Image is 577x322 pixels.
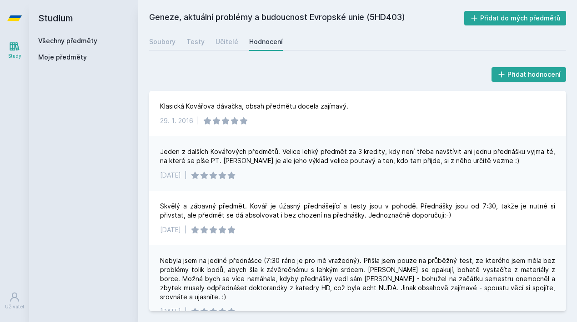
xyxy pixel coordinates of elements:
div: [DATE] [160,171,181,180]
div: | [197,116,199,125]
a: Hodnocení [249,33,283,51]
div: Skvělý a zábavný předmět. Kovář je úžasný přednášející a testy jsou v pohodě. Přednášky jsou od 7... [160,202,555,220]
div: [DATE] [160,225,181,234]
div: Testy [186,37,205,46]
a: Všechny předměty [38,37,97,45]
div: Study [8,53,21,59]
span: Moje předměty [38,53,87,62]
div: | [185,225,187,234]
a: Uživatel [2,287,27,315]
div: Soubory [149,37,176,46]
div: | [185,171,187,180]
div: Jeden z dalších Kovářových předmětů. Velice lehký předmět za 3 kredity, kdy není třeba navštívit ... [160,147,555,165]
a: Učitelé [216,33,238,51]
div: Učitelé [216,37,238,46]
button: Přidat do mých předmětů [464,11,567,25]
h2: Geneze, aktuální problémy a budoucnost Evropské unie (5HD403) [149,11,464,25]
div: Nebyla jsem na jediné přednášce (7:30 ráno je pro mě vražedný). Přišla jsem pouze na průběžný tes... [160,256,555,302]
a: Study [2,36,27,64]
a: Soubory [149,33,176,51]
div: | [185,307,187,316]
button: Přidat hodnocení [492,67,567,82]
div: [DATE] [160,307,181,316]
div: 29. 1. 2016 [160,116,193,125]
div: Klasická Kovářova dávačka, obsah předmětu docela zajímavý. [160,102,348,111]
a: Testy [186,33,205,51]
div: Hodnocení [249,37,283,46]
div: Uživatel [5,303,24,310]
